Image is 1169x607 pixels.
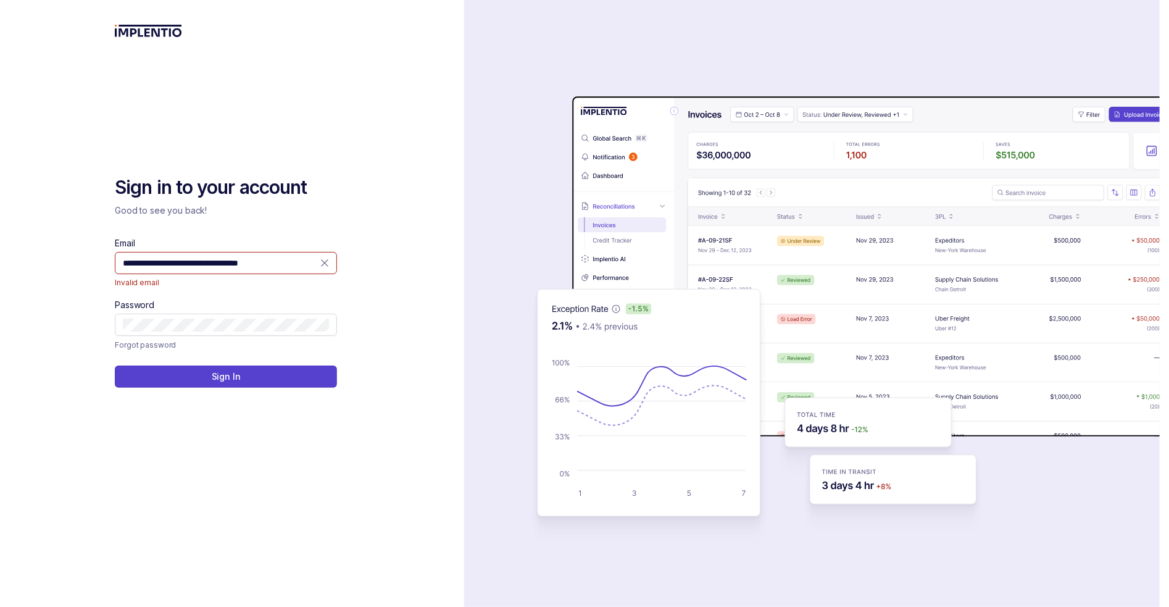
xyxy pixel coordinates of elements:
label: Email [115,237,135,249]
p: Good to see you back! [115,204,337,217]
img: logo [115,25,182,37]
a: Link Forgot password [115,338,176,351]
button: Sign In [115,366,337,388]
h2: Sign in to your account [115,175,337,200]
p: Forgot password [115,338,176,351]
span: Invalid email [115,277,159,289]
label: Password [115,299,154,311]
p: Sign In [212,370,241,383]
